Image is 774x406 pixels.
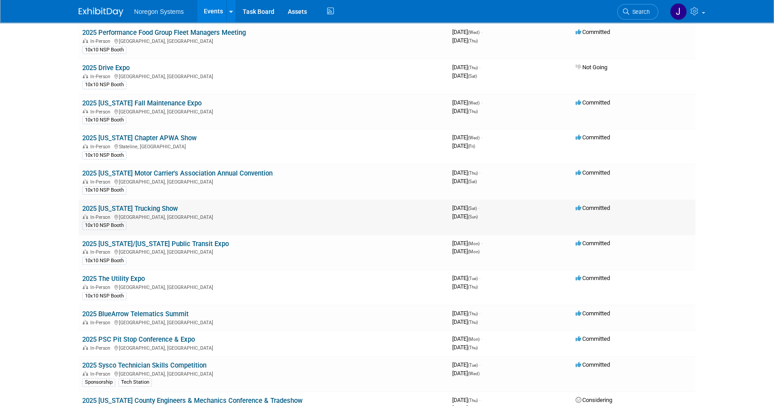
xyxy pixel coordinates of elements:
span: [DATE] [452,361,480,368]
span: [DATE] [452,213,478,220]
img: In-Person Event [83,179,88,184]
div: 10x10 NSP Booth [82,292,126,300]
span: (Sun) [468,214,478,219]
span: (Thu) [468,320,478,325]
img: In-Person Event [83,38,88,43]
span: Committed [576,134,610,141]
span: - [481,240,482,247]
span: (Thu) [468,109,478,114]
span: (Sat) [468,206,477,211]
a: 2025 [US_STATE] Trucking Show [82,205,178,213]
img: In-Person Event [83,214,88,219]
img: ExhibitDay [79,8,123,17]
span: In-Person [90,345,113,351]
div: [GEOGRAPHIC_DATA], [GEOGRAPHIC_DATA] [82,108,445,115]
span: Committed [576,99,610,106]
span: (Thu) [468,285,478,289]
span: [DATE] [452,248,480,255]
span: [DATE] [452,397,480,403]
a: 2025 [US_STATE] Motor Carrier's Association Annual Convention [82,169,273,177]
a: 2025 [US_STATE] Fall Maintenance Expo [82,99,202,107]
span: (Mon) [468,249,480,254]
a: 2025 PSC Pit Stop Conference & Expo [82,335,195,343]
div: 10x10 NSP Booth [82,81,126,89]
span: - [479,361,480,368]
span: [DATE] [452,37,478,44]
a: 2025 Drive Expo [82,64,130,72]
span: (Thu) [468,398,478,403]
a: Search [617,4,658,20]
img: In-Person Event [83,320,88,324]
span: [DATE] [452,275,480,281]
span: In-Person [90,320,113,326]
span: [DATE] [452,142,475,149]
div: 10x10 NSP Booth [82,257,126,265]
span: - [479,397,480,403]
span: Committed [576,240,610,247]
img: Johana Gil [670,3,687,20]
span: (Sat) [468,74,477,79]
span: In-Person [90,249,113,255]
div: 10x10 NSP Booth [82,222,126,230]
span: (Wed) [468,371,480,376]
span: (Thu) [468,171,478,176]
span: (Sat) [468,179,477,184]
a: 2025 The Utility Expo [82,275,145,283]
span: [DATE] [452,370,480,377]
span: [DATE] [452,344,478,351]
span: - [481,99,482,106]
span: (Thu) [468,345,478,350]
a: 2025 BlueArrow Telematics Summit [82,310,189,318]
span: In-Person [90,38,113,44]
img: In-Person Event [83,74,88,78]
span: (Thu) [468,38,478,43]
img: In-Person Event [83,249,88,254]
span: - [479,64,480,71]
span: [DATE] [452,134,482,141]
span: Not Going [576,64,607,71]
span: Committed [576,275,610,281]
span: In-Person [90,144,113,150]
span: Committed [576,361,610,368]
span: - [481,29,482,35]
span: [DATE] [452,72,477,79]
img: In-Person Event [83,285,88,289]
span: In-Person [90,371,113,377]
span: [DATE] [452,318,478,325]
span: In-Person [90,109,113,115]
span: [DATE] [452,283,478,290]
img: In-Person Event [83,371,88,376]
div: 10x10 NSP Booth [82,186,126,194]
span: (Mon) [468,241,480,246]
div: [GEOGRAPHIC_DATA], [GEOGRAPHIC_DATA] [82,344,445,351]
div: [GEOGRAPHIC_DATA], [GEOGRAPHIC_DATA] [82,178,445,185]
span: In-Person [90,285,113,290]
span: Committed [576,29,610,35]
span: (Fri) [468,144,475,149]
span: - [479,275,480,281]
span: [DATE] [452,64,480,71]
span: Noregon Systems [134,8,184,15]
a: 2025 Performance Food Group Fleet Managers Meeting [82,29,246,37]
div: [GEOGRAPHIC_DATA], [GEOGRAPHIC_DATA] [82,283,445,290]
a: 2025 Sysco Technician Skills Competition [82,361,206,369]
a: 2025 [US_STATE]/[US_STATE] Public Transit Expo [82,240,229,248]
span: Committed [576,169,610,176]
span: (Thu) [468,65,478,70]
span: (Tue) [468,276,478,281]
span: [DATE] [452,335,482,342]
div: [GEOGRAPHIC_DATA], [GEOGRAPHIC_DATA] [82,248,445,255]
span: [DATE] [452,205,480,211]
span: - [479,169,480,176]
span: [DATE] [452,29,482,35]
span: (Thu) [468,311,478,316]
span: Committed [576,205,610,211]
span: [DATE] [452,99,482,106]
div: [GEOGRAPHIC_DATA], [GEOGRAPHIC_DATA] [82,370,445,377]
span: [DATE] [452,240,482,247]
span: [DATE] [452,108,478,114]
div: Sponsorship [82,378,115,386]
img: In-Person Event [83,144,88,148]
span: - [479,310,480,317]
span: In-Person [90,214,113,220]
